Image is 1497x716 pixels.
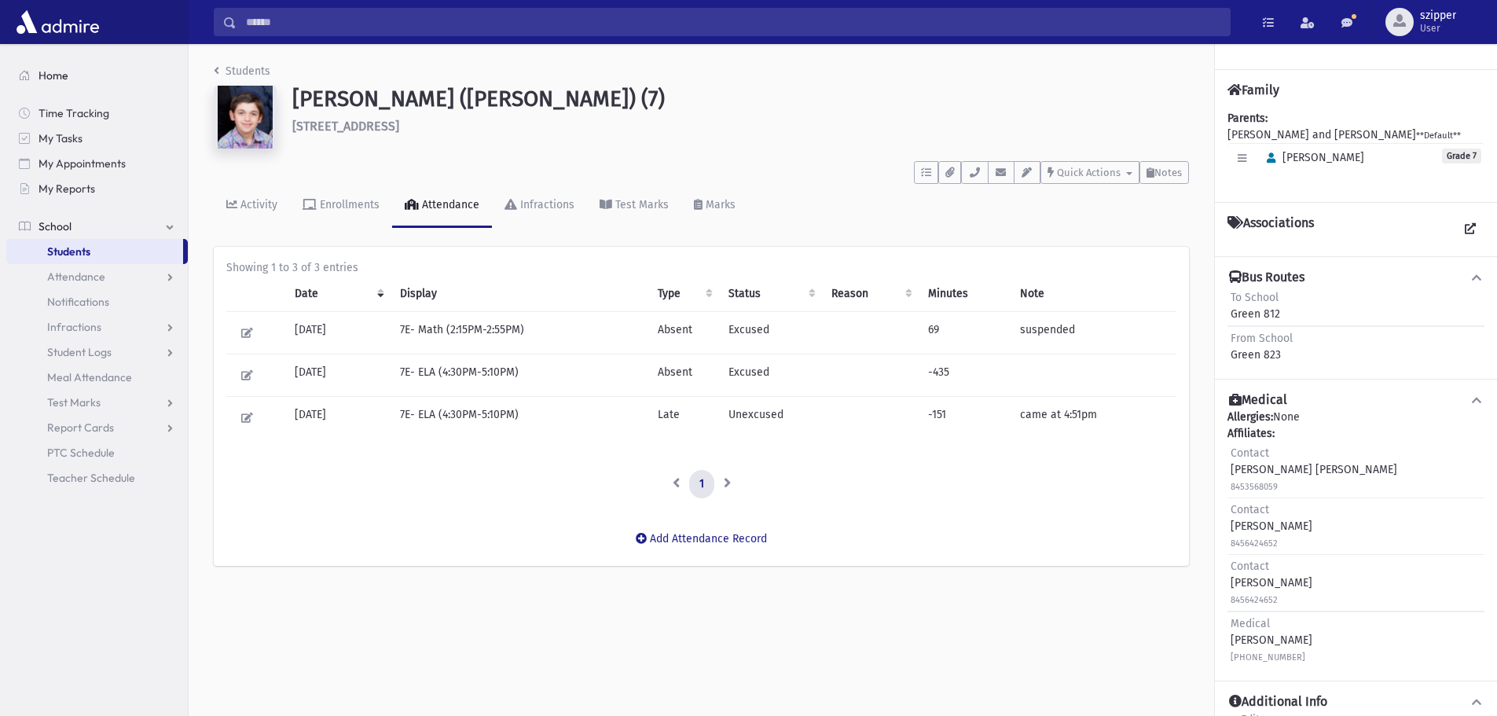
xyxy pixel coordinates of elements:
button: Additional Info [1227,694,1484,710]
a: Teacher Schedule [6,465,188,490]
th: Date: activate to sort column ascending [285,276,391,312]
img: AdmirePro [13,6,103,38]
span: Medical [1231,617,1270,630]
div: Attendance [419,198,479,211]
span: szipper [1420,9,1456,22]
td: suspended [1011,312,1176,354]
td: Absent [648,354,719,397]
h4: Additional Info [1229,694,1327,710]
div: Marks [703,198,736,211]
span: My Tasks [39,131,83,145]
small: [PHONE_NUMBER] [1231,652,1305,663]
a: 1 [689,470,714,498]
div: [PERSON_NAME] [1231,558,1312,608]
span: Meal Attendance [47,370,132,384]
td: 7E- ELA (4:30PM-5:10PM) [391,354,648,397]
span: PTC Schedule [47,446,115,460]
div: [PERSON_NAME] and [PERSON_NAME] [1227,110,1484,189]
td: -151 [919,397,1011,439]
a: Attendance [392,184,492,228]
th: Note [1011,276,1176,312]
h4: Associations [1227,215,1314,244]
div: Enrollments [317,198,380,211]
a: Student Logs [6,340,188,365]
a: Notifications [6,289,188,314]
td: 69 [919,312,1011,354]
small: 8456424652 [1231,595,1278,605]
span: Notifications [47,295,109,309]
h6: [STREET_ADDRESS] [292,119,1189,134]
div: Green 823 [1231,330,1293,363]
small: 8456424652 [1231,538,1278,549]
td: Excused [719,354,822,397]
a: Test Marks [587,184,681,228]
a: My Appointments [6,151,188,176]
div: Showing 1 to 3 of 3 entries [226,259,1176,276]
a: Activity [214,184,290,228]
td: 7E- Math (2:15PM-2:55PM) [391,312,648,354]
a: Marks [681,184,748,228]
span: Infractions [47,320,101,334]
span: Quick Actions [1057,167,1121,178]
td: 7E- ELA (4:30PM-5:10PM) [391,397,648,439]
span: Contact [1231,503,1269,516]
a: Students [214,64,270,78]
span: School [39,219,72,233]
span: To School [1231,291,1279,304]
h4: Medical [1229,392,1287,409]
td: -435 [919,354,1011,397]
span: Attendance [47,270,105,284]
button: Add Attendance Record [626,525,777,553]
span: Teacher Schedule [47,471,135,485]
td: Late [648,397,719,439]
b: Allergies: [1227,410,1273,424]
div: Green 812 [1231,289,1280,322]
nav: breadcrumb [214,63,270,86]
span: My Reports [39,182,95,196]
input: Search [237,8,1230,36]
th: Status: activate to sort column ascending [719,276,822,312]
div: Activity [237,198,277,211]
a: School [6,214,188,239]
button: Notes [1139,161,1189,184]
span: From School [1231,332,1293,345]
h4: Family [1227,83,1279,97]
h1: [PERSON_NAME] ([PERSON_NAME]) (7) [292,86,1189,112]
td: Unexcused [719,397,822,439]
span: [PERSON_NAME] [1260,151,1364,164]
td: came at 4:51pm [1011,397,1176,439]
td: [DATE] [285,397,391,439]
a: Test Marks [6,390,188,415]
span: Report Cards [47,420,114,435]
a: View all Associations [1456,215,1484,244]
span: Time Tracking [39,106,109,120]
span: Home [39,68,68,83]
td: Excused [719,312,822,354]
small: 8453568059 [1231,482,1278,492]
span: My Appointments [39,156,126,171]
b: Affiliates: [1227,427,1275,440]
div: None [1227,409,1484,668]
button: Medical [1227,392,1484,409]
a: Time Tracking [6,101,188,126]
a: Report Cards [6,415,188,440]
div: [PERSON_NAME] [PERSON_NAME] [1231,445,1397,494]
img: w== [214,86,277,149]
a: PTC Schedule [6,440,188,465]
span: Notes [1154,167,1182,178]
span: User [1420,22,1456,35]
button: Quick Actions [1040,161,1139,184]
span: Test Marks [47,395,101,409]
button: Bus Routes [1227,270,1484,286]
a: Infractions [492,184,587,228]
button: Edit [236,364,259,387]
span: Contact [1231,560,1269,573]
button: Edit [236,321,259,344]
td: Absent [648,312,719,354]
span: Contact [1231,446,1269,460]
th: Display [391,276,648,312]
div: [PERSON_NAME] [1231,501,1312,551]
b: Parents: [1227,112,1268,125]
a: My Tasks [6,126,188,151]
a: My Reports [6,176,188,201]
